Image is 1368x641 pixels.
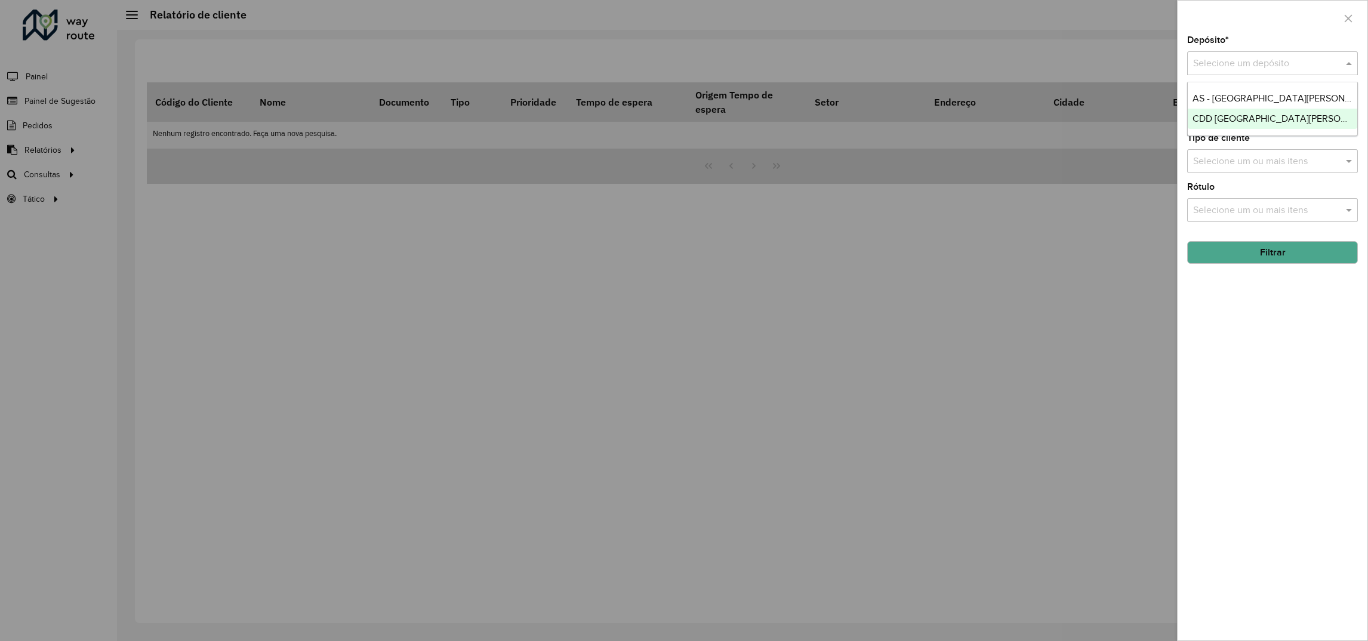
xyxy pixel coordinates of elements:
label: Depósito [1187,33,1229,47]
label: Tipo de cliente [1187,131,1250,145]
label: Rótulo [1187,180,1215,194]
button: Filtrar [1187,241,1358,264]
ng-dropdown-panel: Options list [1187,82,1358,136]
